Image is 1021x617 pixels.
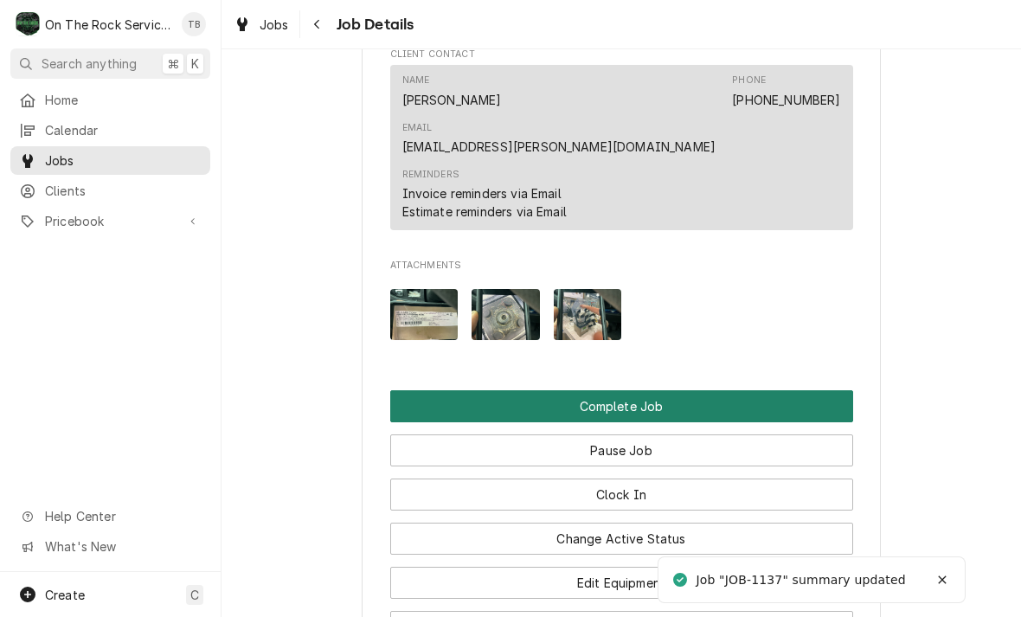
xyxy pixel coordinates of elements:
[10,116,210,145] a: Calendar
[10,146,210,175] a: Jobs
[390,390,853,422] button: Complete Job
[390,422,853,466] div: Button Group Row
[390,555,853,599] div: Button Group Row
[10,532,210,561] a: Go to What's New
[10,207,210,235] a: Go to Pricebook
[390,259,853,354] div: Attachments
[182,12,206,36] div: TB
[390,567,853,599] button: Edit Equipment
[402,121,716,156] div: Email
[390,259,853,273] span: Attachments
[260,16,289,34] span: Jobs
[390,434,853,466] button: Pause Job
[390,65,853,238] div: Client Contact List
[554,289,622,340] img: ChzdmeoTsWLYHyKrNZDg
[16,12,40,36] div: On The Rock Services's Avatar
[732,74,766,87] div: Phone
[402,74,430,87] div: Name
[402,91,502,109] div: [PERSON_NAME]
[331,13,414,36] span: Job Details
[390,479,853,511] button: Clock In
[402,139,716,154] a: [EMAIL_ADDRESS][PERSON_NAME][DOMAIN_NAME]
[696,571,908,589] div: Job "JOB-1137" summary updated
[45,537,200,556] span: What's New
[10,502,210,530] a: Go to Help Center
[390,48,853,61] span: Client Contact
[16,12,40,36] div: O
[390,511,853,555] div: Button Group Row
[45,91,202,109] span: Home
[390,289,459,340] img: j5fn1QRxQNCQx5rf4pot
[45,151,202,170] span: Jobs
[732,74,840,108] div: Phone
[45,588,85,602] span: Create
[304,10,331,38] button: Navigate back
[402,168,459,182] div: Reminders
[390,48,853,237] div: Client Contact
[10,177,210,205] a: Clients
[227,10,296,39] a: Jobs
[390,523,853,555] button: Change Active Status
[191,55,199,73] span: K
[190,586,199,604] span: C
[732,93,840,107] a: [PHONE_NUMBER]
[402,184,562,202] div: Invoice reminders via Email
[390,466,853,511] div: Button Group Row
[390,276,853,355] span: Attachments
[10,48,210,79] button: Search anything⌘K
[45,121,202,139] span: Calendar
[390,390,853,422] div: Button Group Row
[10,86,210,114] a: Home
[182,12,206,36] div: Todd Brady's Avatar
[167,55,179,73] span: ⌘
[402,121,433,135] div: Email
[402,168,567,221] div: Reminders
[402,202,567,221] div: Estimate reminders via Email
[45,507,200,525] span: Help Center
[45,212,176,230] span: Pricebook
[45,182,202,200] span: Clients
[402,74,502,108] div: Name
[472,289,540,340] img: QClBDyQ1ToyrO9lCJh9O
[42,55,137,73] span: Search anything
[390,65,853,230] div: Contact
[45,16,172,34] div: On The Rock Services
